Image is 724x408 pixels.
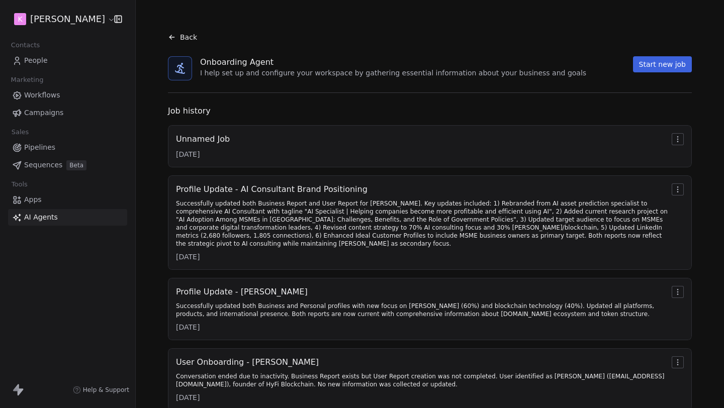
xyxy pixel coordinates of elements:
div: [DATE] [176,252,668,262]
div: Job history [168,105,692,117]
span: K [18,14,22,24]
a: People [8,52,127,69]
div: Profile Update - [PERSON_NAME] [176,286,668,298]
a: AI Agents [8,209,127,226]
div: Onboarding Agent [200,56,586,68]
span: Marketing [7,72,48,87]
span: Apps [24,194,42,205]
button: Start new job [633,56,692,72]
span: Beta [66,160,86,170]
a: SequencesBeta [8,157,127,173]
span: Help & Support [83,386,129,394]
button: K[PERSON_NAME] [12,11,107,28]
a: Workflows [8,87,127,104]
span: People [24,55,48,66]
span: Contacts [7,38,44,53]
div: Unnamed Job [176,133,230,145]
div: Profile Update - AI Consultant Brand Positioning [176,183,668,195]
span: Sequences [24,160,62,170]
div: [DATE] [176,322,668,332]
a: Help & Support [73,386,129,394]
span: Sales [7,125,33,140]
a: Pipelines [8,139,127,156]
span: Workflows [24,90,60,100]
a: Apps [8,191,127,208]
span: AI Agents [24,212,58,223]
span: Tools [7,177,32,192]
span: Campaigns [24,108,63,118]
a: Campaigns [8,105,127,121]
span: [PERSON_NAME] [30,13,105,26]
div: I help set up and configure your workspace by gathering essential information about your business... [200,68,586,78]
div: Conversation ended due to inactivity. Business Report exists but User Report creation was not com... [176,372,668,388]
span: Pipelines [24,142,55,153]
div: Successfully updated both Business Report and User Report for [PERSON_NAME]. Key updates included... [176,199,668,248]
div: Successfully updated both Business and Personal profiles with new focus on [PERSON_NAME] (60%) an... [176,302,668,318]
span: Back [180,32,197,42]
div: User Onboarding - [PERSON_NAME] [176,356,668,368]
div: [DATE] [176,149,230,159]
div: [DATE] [176,392,668,402]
